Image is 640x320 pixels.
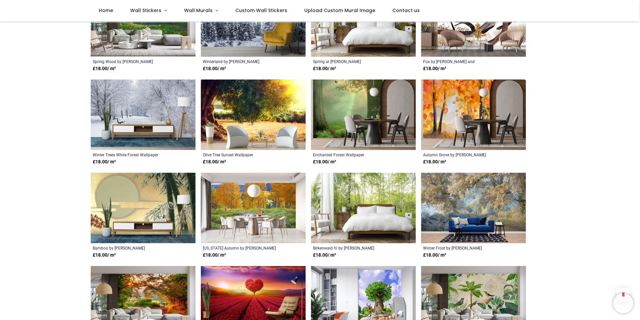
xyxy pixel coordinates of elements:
a: Birkenwald IV by [PERSON_NAME] [313,245,394,251]
strong: £ 18.00 / m² [93,252,116,259]
span: Contact us [392,7,420,14]
strong: £ 18.00 / m² [93,159,116,165]
a: Fox by [PERSON_NAME] and [PERSON_NAME] [423,59,504,64]
strong: £ 18.00 / m² [203,65,226,72]
a: Spring at [PERSON_NAME][GEOGRAPHIC_DATA] by [PERSON_NAME] [313,59,394,64]
img: Olive Tree Sunset Wall Mural Wallpaper [201,79,306,150]
strong: £ 18.00 / m² [423,65,446,72]
span: Wall Stickers [130,7,161,14]
strong: £ 18.00 / m² [423,159,446,165]
span: Wall Murals [184,7,213,14]
strong: £ 18.00 / m² [93,65,116,72]
strong: £ 18.00 / m² [313,252,336,259]
iframe: Brevo live chat [613,293,633,313]
a: Winter Trees White Forest Wallpaper [93,152,173,157]
strong: £ 18.00 / m² [313,159,336,165]
a: Winterland by [PERSON_NAME] [203,59,284,64]
a: Olive Tree Sunset Wallpaper [203,152,284,157]
img: Colorado Autumn Wall Mural by Chris Vest [201,173,306,243]
strong: £ 18.00 / m² [203,252,226,259]
span: Custom Wall Stickers [235,7,287,14]
img: Birkenwald IV Wall Mural by Steffen Gierok [311,173,416,243]
img: Winter Trees White Forest Wall Mural Wallpaper [91,79,195,150]
a: [US_STATE] Autumn by [PERSON_NAME] [203,245,284,251]
strong: £ 18.00 / m² [313,65,336,72]
a: Winter Frost by [PERSON_NAME] [423,245,504,251]
strong: £ 18.00 / m² [203,159,226,165]
span: Home [99,7,113,14]
img: Autumn Grove Wall Mural by Christine Lindstrom [421,79,526,150]
a: Autumn Grove by [PERSON_NAME] [423,152,504,157]
a: Bamboo by [PERSON_NAME] [93,245,173,251]
img: Winter Frost Wall Mural by Andrew Roland [421,173,526,243]
a: Spring Wood by [PERSON_NAME] [93,59,173,64]
img: Bamboo Wall Mural by Zigen Tanabe [91,173,195,243]
img: Enchanted Forest Wall Mural Wallpaper [311,79,416,150]
a: Enchanted Forest Wallpaper [313,152,394,157]
span: Upload Custom Mural Image [304,7,375,14]
strong: £ 18.00 / m² [423,252,446,259]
